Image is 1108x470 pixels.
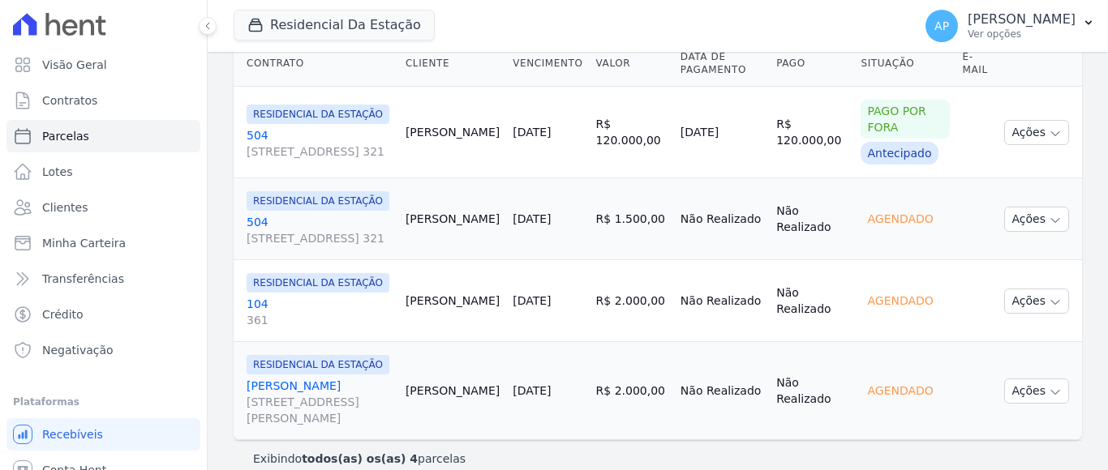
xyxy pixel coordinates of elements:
a: [PERSON_NAME][STREET_ADDRESS][PERSON_NAME] [247,378,393,426]
div: Plataformas [13,392,194,412]
a: Negativação [6,334,200,366]
b: todos(as) os(as) 4 [302,452,418,465]
th: Vencimento [506,41,589,87]
p: Exibindo parcelas [253,451,466,467]
a: Contratos [6,84,200,117]
td: Não Realizado [770,178,854,260]
span: Transferências [42,271,124,287]
span: RESIDENCIAL DA ESTAÇÃO [247,105,389,124]
th: Cliente [399,41,506,87]
td: [PERSON_NAME] [399,342,506,440]
button: Ações [1004,207,1069,232]
span: Negativação [42,342,114,358]
td: Não Realizado [770,260,854,342]
span: Recebíveis [42,426,103,442]
a: Parcelas [6,120,200,152]
span: [STREET_ADDRESS][PERSON_NAME] [247,394,393,426]
button: Ações [1004,120,1069,145]
td: R$ 120.000,00 [770,87,854,178]
td: R$ 120.000,00 [590,87,674,178]
span: Lotes [42,164,73,180]
span: Contratos [42,92,97,109]
button: Residencial Da Estação [234,10,435,41]
span: RESIDENCIAL DA ESTAÇÃO [247,191,389,211]
th: Contrato [234,41,399,87]
td: R$ 1.500,00 [590,178,674,260]
a: [DATE] [513,384,551,397]
p: Ver opções [968,28,1076,41]
th: Valor [590,41,674,87]
a: Clientes [6,191,200,224]
td: Não Realizado [674,178,770,260]
td: [PERSON_NAME] [399,178,506,260]
a: Crédito [6,298,200,331]
td: Não Realizado [674,260,770,342]
a: Recebíveis [6,418,200,451]
span: 361 [247,312,393,328]
td: R$ 2.000,00 [590,342,674,440]
span: [STREET_ADDRESS] 321 [247,230,393,246]
a: [DATE] [513,294,551,307]
td: [PERSON_NAME] [399,87,506,178]
a: Lotes [6,156,200,188]
td: [PERSON_NAME] [399,260,506,342]
a: Minha Carteira [6,227,200,259]
div: Agendado [861,289,939,312]
div: Agendado [861,207,939,230]
td: R$ 2.000,00 [590,260,674,342]
button: Ações [1004,288,1069,314]
span: Crédito [42,306,84,323]
a: 104361 [247,296,393,328]
a: [DATE] [513,212,551,225]
th: Pago [770,41,854,87]
span: [STREET_ADDRESS] 321 [247,143,393,160]
a: Transferências [6,263,200,295]
button: AP [PERSON_NAME] Ver opções [913,3,1108,49]
a: Visão Geral [6,49,200,81]
a: 504[STREET_ADDRESS] 321 [247,214,393,246]
span: Clientes [42,199,88,216]
td: Não Realizado [674,342,770,440]
a: 504[STREET_ADDRESS] 321 [247,127,393,160]
td: [DATE] [674,87,770,178]
span: Parcelas [42,128,89,144]
a: [DATE] [513,126,551,139]
button: Ações [1004,378,1069,404]
span: RESIDENCIAL DA ESTAÇÃO [247,273,389,293]
th: E-mail [956,41,998,87]
span: Visão Geral [42,57,107,73]
div: Agendado [861,379,939,402]
th: Situação [854,41,956,87]
td: Não Realizado [770,342,854,440]
span: RESIDENCIAL DA ESTAÇÃO [247,355,389,374]
div: Pago por fora [861,100,949,139]
span: AP [934,20,949,32]
th: Data de Pagamento [674,41,770,87]
span: Minha Carteira [42,235,126,251]
div: Antecipado [861,142,938,164]
p: [PERSON_NAME] [968,11,1076,28]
